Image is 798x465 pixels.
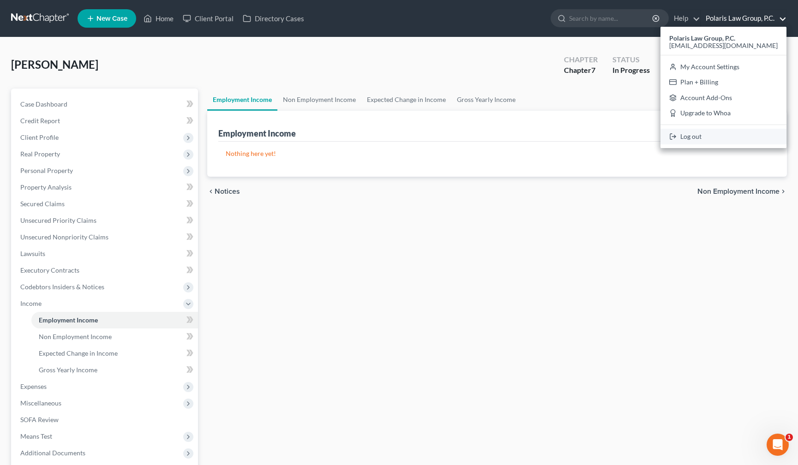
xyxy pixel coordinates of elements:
div: Polaris Law Group, P.C. [660,27,786,148]
a: Plan + Billing [660,74,786,90]
span: [EMAIL_ADDRESS][DOMAIN_NAME] [669,42,778,49]
a: Gross Yearly Income [451,89,521,111]
a: Non Employment Income [277,89,361,111]
span: Employment Income [39,316,98,324]
button: chevron_left Notices [207,188,240,195]
a: SOFA Review [13,411,198,428]
a: Lawsuits [13,245,198,262]
span: Miscellaneous [20,399,61,407]
a: Help [669,10,700,27]
span: Expected Change in Income [39,349,118,357]
span: Unsecured Nonpriority Claims [20,233,108,241]
span: SOFA Review [20,416,59,423]
span: New Case [96,15,127,22]
a: Expected Change in Income [31,345,198,362]
span: Codebtors Insiders & Notices [20,283,104,291]
a: Unsecured Nonpriority Claims [13,229,198,245]
span: Case Dashboard [20,100,67,108]
span: Property Analysis [20,183,72,191]
i: chevron_right [780,188,787,195]
a: Client Portal [178,10,238,27]
a: Expected Change in Income [361,89,451,111]
span: Notices [215,188,240,195]
span: Lawsuits [20,250,45,257]
span: Real Property [20,150,60,158]
button: Non Employment Income chevron_right [697,188,787,195]
a: Upgrade to Whoa [660,106,786,121]
div: Employment Income [218,128,296,139]
a: Property Analysis [13,179,198,196]
span: Gross Yearly Income [39,366,97,374]
span: Non Employment Income [39,333,112,340]
a: Executory Contracts [13,262,198,279]
span: Client Profile [20,133,59,141]
a: Non Employment Income [31,328,198,345]
a: Employment Income [31,312,198,328]
div: In Progress [612,65,650,76]
a: Credit Report [13,113,198,129]
a: Directory Cases [238,10,309,27]
span: Non Employment Income [697,188,780,195]
strong: Polaris Law Group, P.C. [669,34,735,42]
input: Search by name... [569,10,654,27]
span: Credit Report [20,117,60,125]
span: [PERSON_NAME] [11,58,98,71]
i: chevron_left [207,188,215,195]
span: Unsecured Priority Claims [20,216,96,224]
span: Expenses [20,382,47,390]
a: Unsecured Priority Claims [13,212,198,229]
p: Nothing here yet! [226,149,768,158]
a: Gross Yearly Income [31,362,198,378]
a: Home [139,10,178,27]
a: Polaris Law Group, P.C. [701,10,786,27]
span: Means Test [20,432,52,440]
a: Account Add-Ons [660,90,786,106]
span: 7 [591,66,595,74]
span: Executory Contracts [20,266,79,274]
div: Chapter [564,54,598,65]
a: My Account Settings [660,59,786,75]
a: Case Dashboard [13,96,198,113]
div: Chapter [564,65,598,76]
span: Income [20,299,42,307]
span: Secured Claims [20,200,65,208]
div: Status [612,54,650,65]
iframe: Intercom live chat [767,434,789,456]
span: Personal Property [20,167,73,174]
span: 1 [786,434,793,441]
span: Additional Documents [20,449,85,457]
a: Log out [660,129,786,144]
a: Employment Income [207,89,277,111]
a: Secured Claims [13,196,198,212]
